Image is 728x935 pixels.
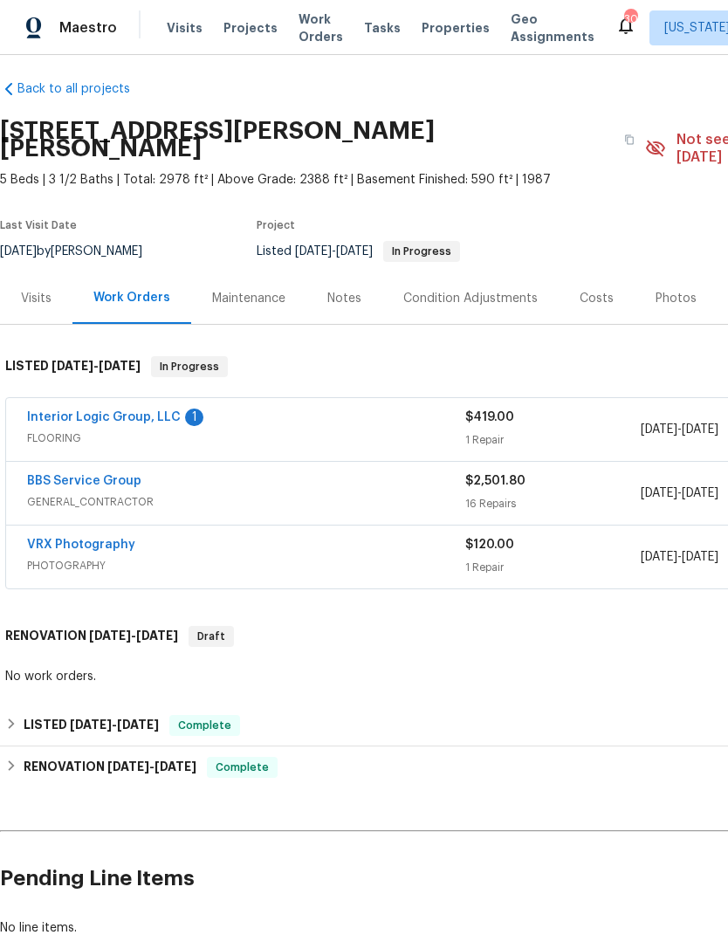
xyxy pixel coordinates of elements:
span: $2,501.80 [465,475,525,487]
span: [DATE] [682,423,718,436]
span: Draft [190,628,232,645]
span: - [107,760,196,773]
div: Costs [580,290,614,307]
span: Complete [171,717,238,734]
div: 16 Repairs [465,495,641,512]
h6: RENOVATION [5,626,178,647]
span: In Progress [385,246,458,257]
div: Notes [327,290,361,307]
span: [DATE] [136,629,178,642]
span: - [52,360,141,372]
div: 1 Repair [465,431,641,449]
span: [DATE] [641,487,677,499]
span: [DATE] [295,245,332,258]
span: Projects [223,19,278,37]
h6: LISTED [5,356,141,377]
span: - [641,421,718,438]
span: Listed [257,245,460,258]
span: Work Orders [299,10,343,45]
span: FLOORING [27,430,465,447]
span: Maestro [59,19,117,37]
div: 1 Repair [465,559,641,576]
span: [DATE] [682,487,718,499]
span: [DATE] [641,423,677,436]
span: - [641,548,718,566]
h6: RENOVATION [24,757,196,778]
span: [DATE] [52,360,93,372]
span: $419.00 [465,411,514,423]
span: GENERAL_CONTRACTOR [27,493,465,511]
span: Geo Assignments [511,10,594,45]
span: [DATE] [107,760,149,773]
button: Copy Address [614,124,645,155]
span: [DATE] [336,245,373,258]
span: - [295,245,373,258]
span: Visits [167,19,203,37]
span: Complete [209,759,276,776]
span: [DATE] [155,760,196,773]
span: PHOTOGRAPHY [27,557,465,574]
div: Photos [656,290,697,307]
span: [DATE] [641,551,677,563]
div: Maintenance [212,290,285,307]
a: BBS Service Group [27,475,141,487]
span: - [641,485,718,502]
span: In Progress [153,358,226,375]
div: 1 [185,409,203,426]
span: [DATE] [682,551,718,563]
span: Tasks [364,22,401,34]
a: VRX Photography [27,539,135,551]
span: [DATE] [99,360,141,372]
span: [DATE] [117,718,159,731]
span: - [70,718,159,731]
div: Work Orders [93,289,170,306]
span: [DATE] [70,718,112,731]
div: Visits [21,290,52,307]
span: $120.00 [465,539,514,551]
div: 30 [624,10,636,28]
h6: LISTED [24,715,159,736]
span: [DATE] [89,629,131,642]
span: - [89,629,178,642]
a: Interior Logic Group, LLC [27,411,181,423]
div: Condition Adjustments [403,290,538,307]
span: Project [257,220,295,230]
span: Properties [422,19,490,37]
